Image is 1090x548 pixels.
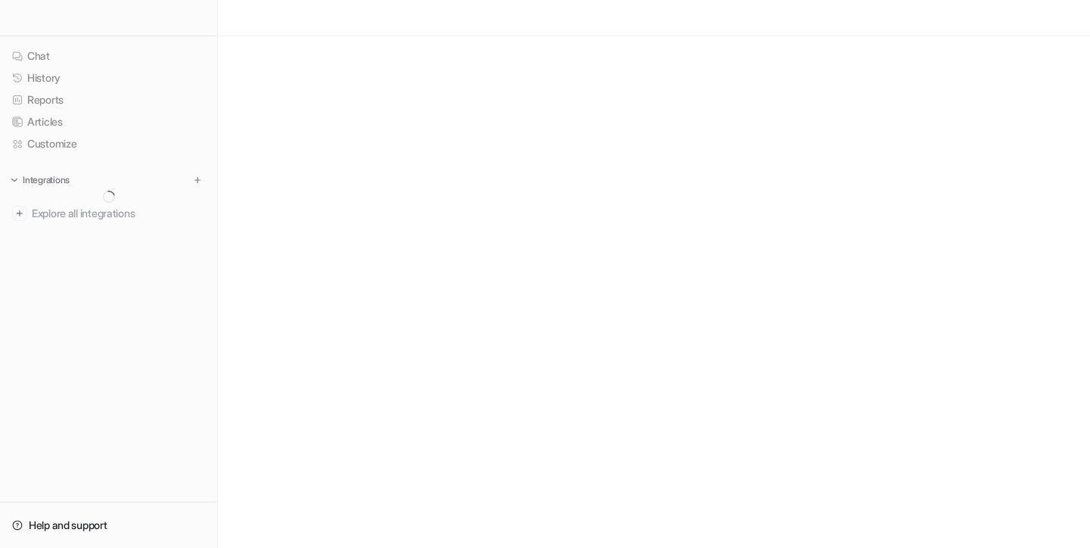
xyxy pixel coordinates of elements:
img: explore all integrations [12,206,27,221]
a: Explore all integrations [6,203,211,224]
a: Reports [6,89,211,111]
button: Integrations [6,173,74,188]
img: expand menu [9,175,20,185]
a: Chat [6,45,211,67]
p: Integrations [23,174,70,186]
a: History [6,67,211,89]
img: menu_add.svg [192,175,203,185]
span: Explore all integrations [32,201,205,226]
a: Help and support [6,515,211,536]
a: Articles [6,111,211,132]
a: Customize [6,133,211,154]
